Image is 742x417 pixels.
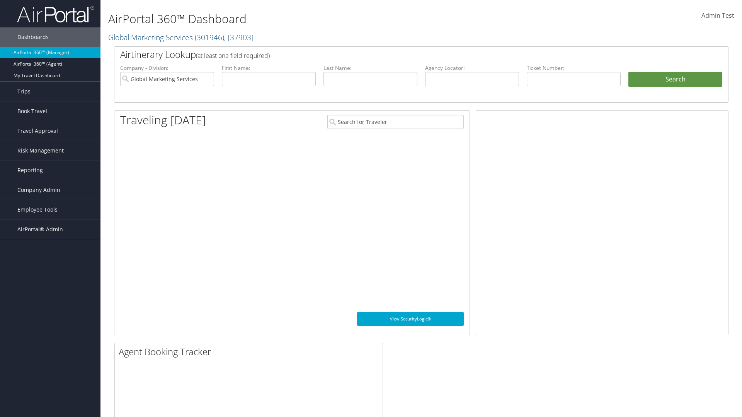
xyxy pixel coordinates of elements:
[120,112,206,128] h1: Traveling [DATE]
[628,72,722,87] button: Search
[108,11,526,27] h1: AirPortal 360™ Dashboard
[222,64,316,72] label: First Name:
[17,27,49,47] span: Dashboards
[701,4,734,28] a: Admin Test
[108,32,254,42] a: Global Marketing Services
[17,141,64,160] span: Risk Management
[120,48,671,61] h2: Airtinerary Lookup
[17,102,47,121] span: Book Travel
[17,161,43,180] span: Reporting
[119,345,383,358] h2: Agent Booking Tracker
[527,64,621,72] label: Ticket Number:
[196,51,270,60] span: (at least one field required)
[17,82,31,101] span: Trips
[425,64,519,72] label: Agency Locator:
[120,64,214,72] label: Company - Division:
[195,32,224,42] span: ( 301946 )
[17,200,58,219] span: Employee Tools
[357,312,464,326] a: View SecurityLogic®
[17,5,94,23] img: airportal-logo.png
[17,121,58,141] span: Travel Approval
[701,11,734,20] span: Admin Test
[17,180,60,200] span: Company Admin
[327,115,464,129] input: Search for Traveler
[17,220,63,239] span: AirPortal® Admin
[224,32,254,42] span: , [ 37903 ]
[323,64,417,72] label: Last Name:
